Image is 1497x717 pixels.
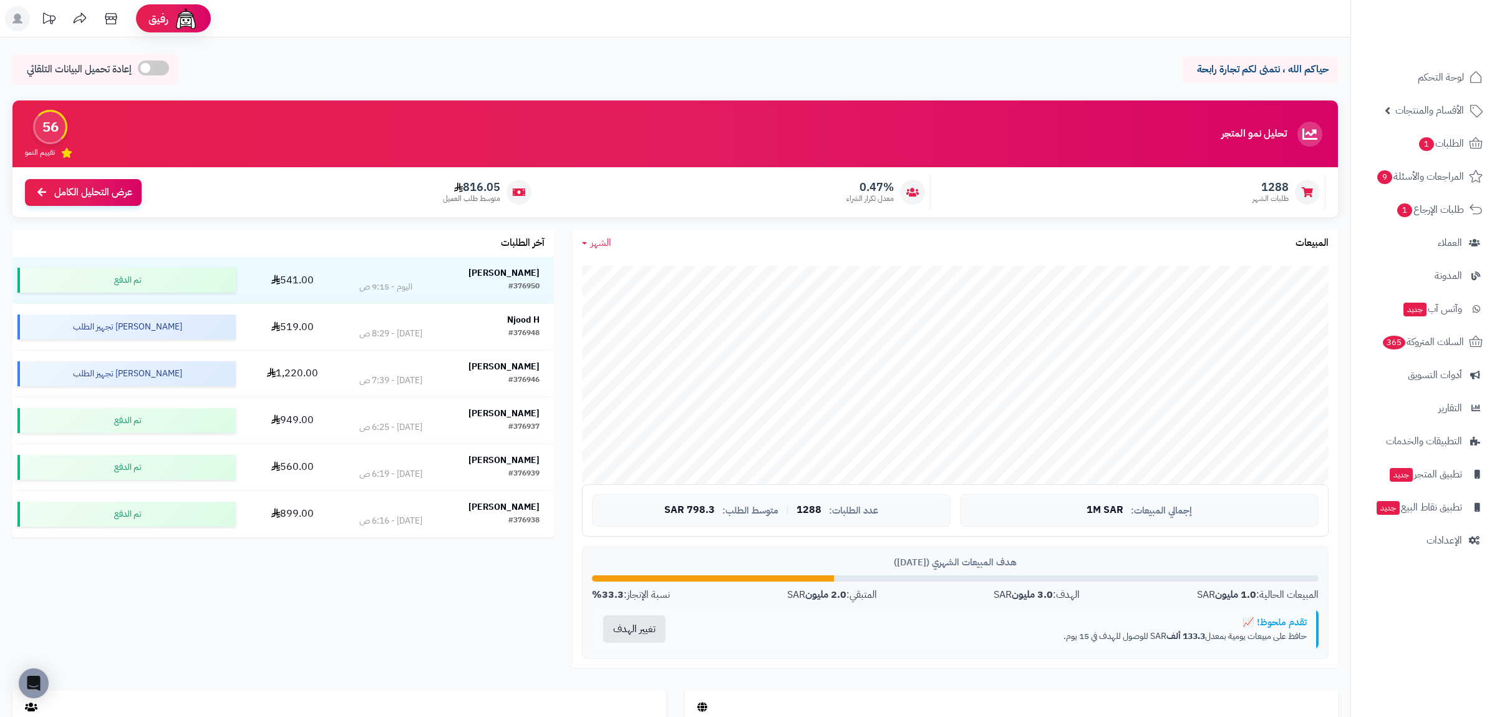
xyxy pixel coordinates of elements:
span: التقارير [1438,399,1462,417]
span: أدوات التسويق [1408,366,1462,384]
strong: 133.3 ألف [1166,630,1205,643]
strong: [PERSON_NAME] [468,500,540,514]
span: | [786,505,789,515]
div: [PERSON_NAME] تجهيز الطلب [17,361,236,386]
span: 1288 [797,505,821,516]
span: 0.47% [846,180,894,194]
strong: [PERSON_NAME] [468,407,540,420]
div: #376937 [508,421,540,434]
a: لوحة التحكم [1359,62,1490,92]
strong: [PERSON_NAME] [468,360,540,373]
div: #376948 [508,328,540,340]
span: 1288 [1252,180,1289,194]
td: 519.00 [241,304,345,350]
span: عرض التحليل الكامل [54,185,132,200]
div: [DATE] - 7:39 ص [359,374,422,387]
span: الطلبات [1418,135,1464,152]
span: طلبات الشهر [1252,193,1289,204]
span: تقييم النمو [25,147,55,158]
div: Open Intercom Messenger [19,668,49,698]
div: #376946 [508,374,540,387]
td: 949.00 [241,398,345,444]
a: الطلبات1 [1359,129,1490,159]
span: رفيق [148,11,168,26]
strong: 3.0 مليون [1012,587,1053,602]
button: تغيير الهدف [603,615,666,643]
a: أدوات التسويق [1359,360,1490,390]
h3: المبيعات [1296,238,1329,249]
div: المتبقي: SAR [787,588,877,602]
span: المراجعات والأسئلة [1376,168,1464,185]
div: تم الدفع [17,408,236,433]
div: هدف المبيعات الشهري ([DATE]) [592,556,1319,569]
div: #376950 [508,281,540,293]
a: التقارير [1359,393,1490,423]
h3: آخر الطلبات [501,238,545,249]
div: تم الدفع [17,455,236,480]
span: 1 [1397,203,1413,218]
span: متوسط الطلب: [722,505,778,516]
a: وآتس آبجديد [1359,294,1490,324]
span: 9 [1377,170,1393,185]
p: حياكم الله ، نتمنى لكم تجارة رابحة [1191,62,1329,77]
a: المدونة [1359,261,1490,291]
span: إعادة تحميل البيانات التلقائي [27,62,132,77]
td: 560.00 [241,444,345,490]
div: [PERSON_NAME] تجهيز الطلب [17,315,236,339]
div: تم الدفع [17,268,236,293]
span: 816.05 [443,180,500,194]
a: الشهر [582,236,611,250]
div: #376938 [508,515,540,527]
a: العملاء [1359,228,1490,258]
a: تحديثات المنصة [33,6,64,34]
div: [DATE] - 6:25 ص [359,421,422,434]
div: المبيعات الحالية: SAR [1197,588,1319,602]
img: logo-2.png [1412,29,1485,55]
a: تطبيق نقاط البيعجديد [1359,492,1490,522]
h3: تحليل نمو المتجر [1221,129,1287,140]
strong: 33.3% [592,587,624,602]
td: 1,220.00 [241,351,345,397]
a: طلبات الإرجاع1 [1359,195,1490,225]
div: [DATE] - 6:19 ص [359,468,422,480]
span: تطبيق المتجر [1388,466,1462,483]
span: السلات المتروكة [1382,333,1464,351]
span: 1M SAR [1087,505,1123,516]
span: التطبيقات والخدمات [1386,432,1462,450]
span: المدونة [1435,267,1462,285]
div: تقدم ملحوظ! 📈 [686,616,1307,629]
strong: 1.0 مليون [1215,587,1256,602]
span: عدد الطلبات: [829,505,878,516]
a: المراجعات والأسئلة9 [1359,162,1490,192]
a: الإعدادات [1359,525,1490,555]
span: جديد [1377,501,1400,515]
span: إجمالي المبيعات: [1131,505,1192,516]
span: لوحة التحكم [1418,69,1464,86]
span: تطبيق نقاط البيع [1375,499,1462,516]
strong: Njood H [507,313,540,326]
span: جديد [1403,303,1427,316]
span: متوسط طلب العميل [443,193,500,204]
strong: [PERSON_NAME] [468,266,540,280]
p: حافظ على مبيعات يومية بمعدل SAR للوصول للهدف في 15 يوم. [686,630,1307,643]
div: [DATE] - 8:29 ص [359,328,422,340]
span: معدل تكرار الشراء [846,193,894,204]
img: ai-face.png [173,6,198,31]
div: [DATE] - 6:16 ص [359,515,422,527]
a: التطبيقات والخدمات [1359,426,1490,456]
span: الإعدادات [1427,532,1462,549]
span: العملاء [1438,234,1462,251]
a: تطبيق المتجرجديد [1359,459,1490,489]
div: #376939 [508,468,540,480]
span: 1 [1419,137,1435,152]
div: تم الدفع [17,502,236,527]
span: جديد [1390,468,1413,482]
a: عرض التحليل الكامل [25,179,142,206]
span: طلبات الإرجاع [1396,201,1464,218]
strong: [PERSON_NAME] [468,454,540,467]
td: 541.00 [241,257,345,303]
span: الشهر [591,235,611,250]
strong: 2.0 مليون [805,587,846,602]
span: وآتس آب [1402,300,1462,318]
span: 798.3 SAR [664,505,715,516]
